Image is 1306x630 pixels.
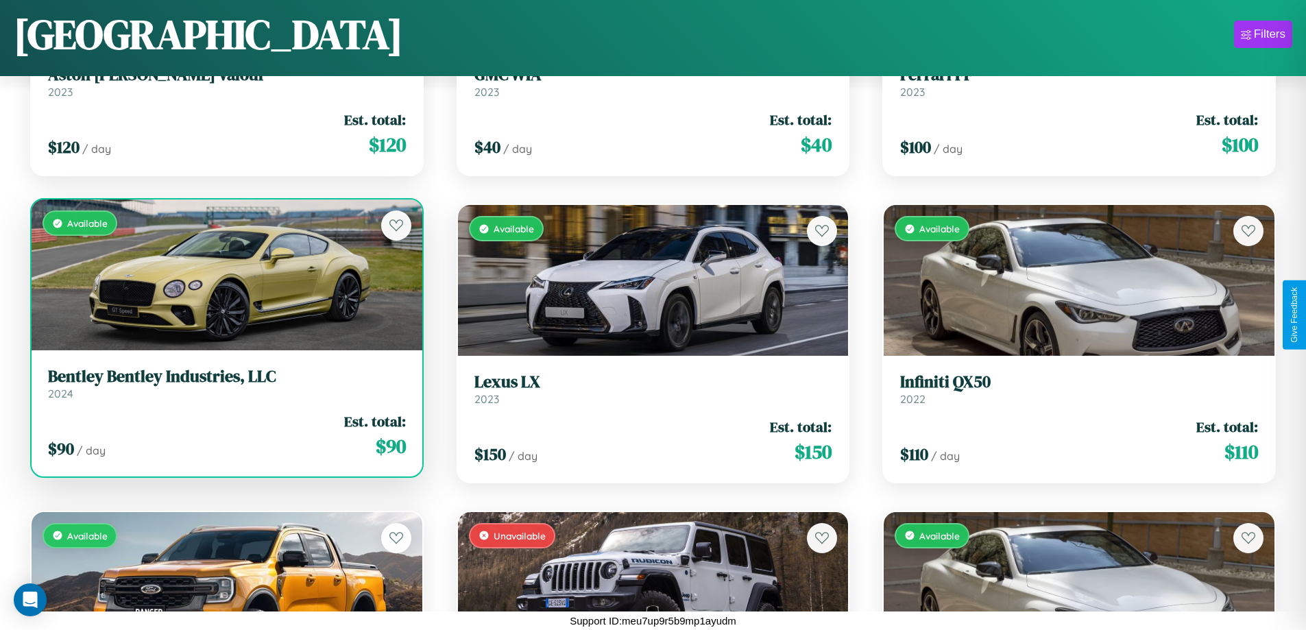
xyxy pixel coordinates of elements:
span: Est. total: [1196,417,1258,437]
span: $ 110 [1224,438,1258,465]
span: / day [503,142,532,156]
span: / day [931,449,960,463]
span: $ 100 [1222,131,1258,158]
span: 2024 [48,387,73,400]
div: Filters [1254,27,1285,41]
span: Est. total: [770,110,832,130]
span: $ 40 [474,136,500,158]
span: / day [82,142,111,156]
span: Est. total: [344,110,406,130]
a: Aston [PERSON_NAME] Valour2023 [48,65,406,99]
a: Ferrari FF2023 [900,65,1258,99]
span: Available [919,223,960,234]
span: 2023 [474,392,499,406]
span: 2023 [474,85,499,99]
h3: Bentley Bentley Industries, LLC [48,367,406,387]
span: $ 100 [900,136,931,158]
span: $ 120 [48,136,80,158]
span: Available [67,217,108,229]
div: Open Intercom Messenger [14,583,47,616]
h3: Aston [PERSON_NAME] Valour [48,65,406,85]
h3: Lexus LX [474,372,832,392]
span: $ 90 [48,437,74,460]
span: / day [934,142,963,156]
span: 2023 [48,85,73,99]
span: / day [509,449,537,463]
a: Bentley Bentley Industries, LLC2024 [48,367,406,400]
span: Available [919,530,960,542]
h1: [GEOGRAPHIC_DATA] [14,6,403,62]
span: Est. total: [344,411,406,431]
span: / day [77,444,106,457]
span: 2022 [900,392,926,406]
span: Unavailable [494,530,546,542]
button: Filters [1234,21,1292,48]
span: $ 120 [369,131,406,158]
span: $ 40 [801,131,832,158]
span: Available [67,530,108,542]
span: 2023 [900,85,925,99]
span: $ 150 [474,443,506,465]
a: Infiniti QX502022 [900,372,1258,406]
span: $ 110 [900,443,928,465]
span: $ 90 [376,433,406,460]
p: Support ID: meu7up9r5b9mp1ayudm [570,611,736,630]
h3: Infiniti QX50 [900,372,1258,392]
span: Available [494,223,534,234]
a: Lexus LX2023 [474,372,832,406]
span: Est. total: [1196,110,1258,130]
span: Est. total: [770,417,832,437]
div: Give Feedback [1290,287,1299,343]
span: $ 150 [795,438,832,465]
a: GMC WIA2023 [474,65,832,99]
